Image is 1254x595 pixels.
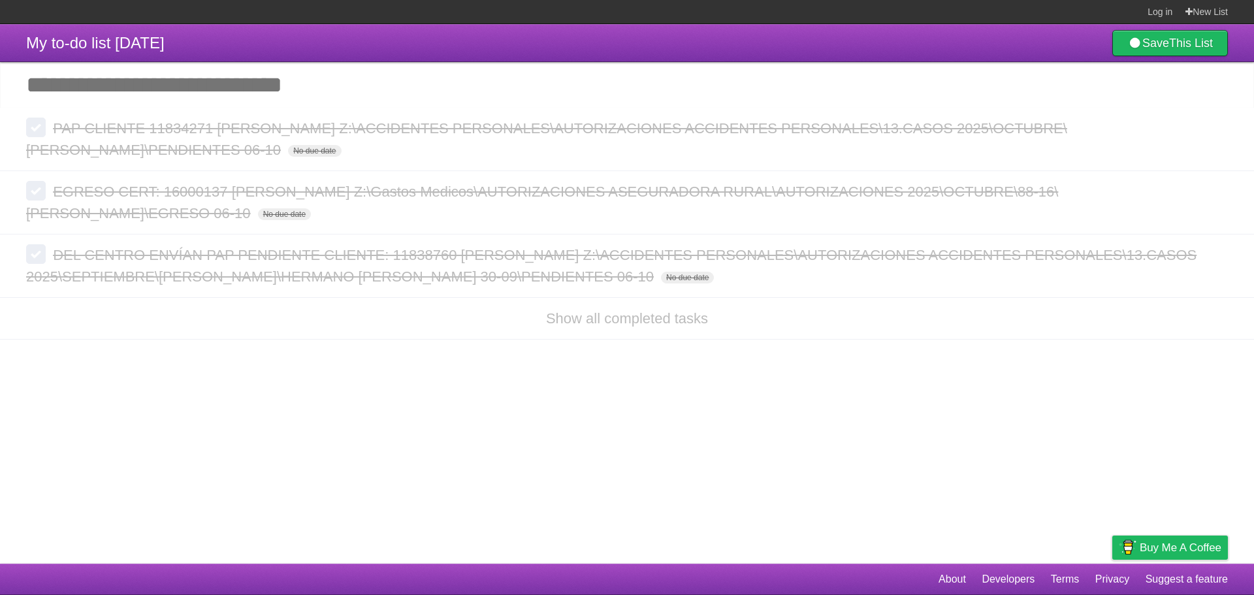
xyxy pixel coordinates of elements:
[1051,567,1080,592] a: Terms
[1112,536,1228,560] a: Buy me a coffee
[1112,30,1228,56] a: SaveThis List
[1140,536,1221,559] span: Buy me a coffee
[661,272,714,283] span: No due date
[1169,37,1213,50] b: This List
[26,120,1067,158] span: PAP CLIENTE 11834271 [PERSON_NAME] Z:\ACCIDENTES PERSONALES\AUTORIZACIONES ACCIDENTES PERSONALES\...
[1119,536,1136,558] img: Buy me a coffee
[26,244,46,264] label: Done
[26,247,1197,285] span: DEL CENTRO ENVÍAN PAP PENDIENTE CLIENTE: 11838760 [PERSON_NAME] Z:\ACCIDENTES PERSONALES\AUTORIZA...
[26,181,46,201] label: Done
[258,208,311,220] span: No due date
[26,118,46,137] label: Done
[288,145,341,157] span: No due date
[26,34,165,52] span: My to-do list [DATE]
[26,184,1058,221] span: EGRESO CERT: 16000137 [PERSON_NAME] Z:\Gastos Medicos\AUTORIZACIONES ASEGURADORA RURAL\AUTORIZACI...
[546,310,708,327] a: Show all completed tasks
[982,567,1035,592] a: Developers
[1146,567,1228,592] a: Suggest a feature
[939,567,966,592] a: About
[1095,567,1129,592] a: Privacy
